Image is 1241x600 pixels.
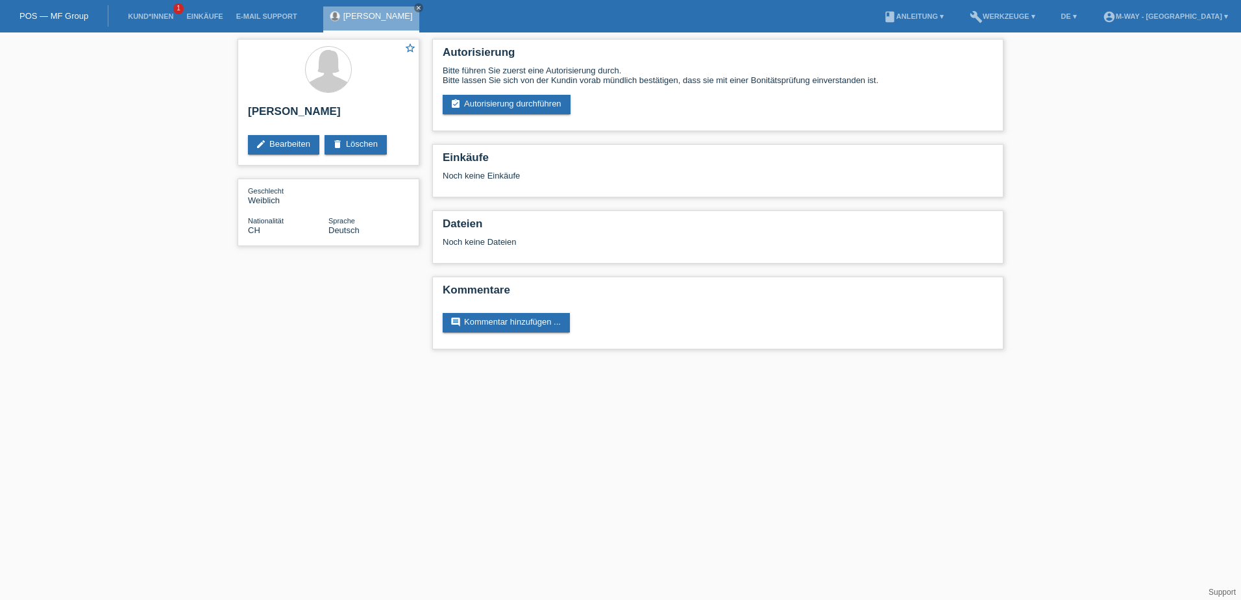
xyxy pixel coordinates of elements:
h2: Autorisierung [443,46,993,66]
div: Noch keine Einkäufe [443,171,993,190]
a: deleteLöschen [325,135,387,155]
i: assignment_turned_in [450,99,461,109]
a: Kund*innen [121,12,180,20]
i: build [970,10,983,23]
div: Noch keine Dateien [443,237,839,247]
h2: [PERSON_NAME] [248,105,409,125]
a: buildWerkzeuge ▾ [963,12,1042,20]
span: Nationalität [248,217,284,225]
a: DE ▾ [1055,12,1083,20]
a: Einkäufe [180,12,229,20]
a: E-Mail Support [230,12,304,20]
a: assignment_turned_inAutorisierung durchführen [443,95,571,114]
h2: Dateien [443,218,993,237]
a: star_border [404,42,416,56]
a: POS — MF Group [19,11,88,21]
div: Weiblich [248,186,328,205]
h2: Kommentare [443,284,993,303]
div: Bitte führen Sie zuerst eine Autorisierung durch. Bitte lassen Sie sich von der Kundin vorab münd... [443,66,993,85]
a: [PERSON_NAME] [343,11,413,21]
span: Deutsch [328,225,360,235]
a: account_circlem-way - [GEOGRAPHIC_DATA] ▾ [1096,12,1235,20]
a: editBearbeiten [248,135,319,155]
a: close [414,3,423,12]
i: close [415,5,422,11]
a: Support [1209,588,1236,597]
i: star_border [404,42,416,54]
i: account_circle [1103,10,1116,23]
a: commentKommentar hinzufügen ... [443,313,570,332]
h2: Einkäufe [443,151,993,171]
span: Schweiz [248,225,260,235]
span: Geschlecht [248,187,284,195]
i: book [883,10,896,23]
a: bookAnleitung ▾ [877,12,950,20]
i: edit [256,139,266,149]
i: delete [332,139,343,149]
span: 1 [173,3,184,14]
i: comment [450,317,461,327]
span: Sprache [328,217,355,225]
